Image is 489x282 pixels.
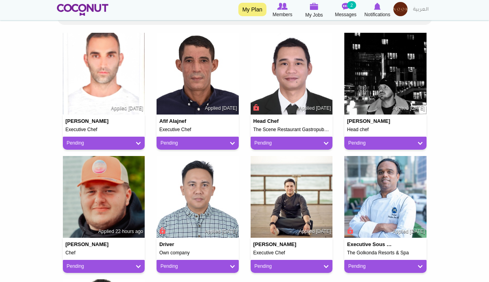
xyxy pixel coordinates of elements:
a: Pending [160,140,235,147]
a: Messages Messages 2 [330,2,362,19]
a: Pending [255,140,329,147]
img: Francesco Fardello's picture [63,33,145,115]
img: Jayson Lustina's picture [251,33,333,115]
a: Notifications Notifications [362,2,393,19]
h5: Chef [66,250,142,256]
h5: Executive Chef [159,127,236,132]
span: Members [272,11,292,19]
a: العربية [409,2,432,18]
img: Hengki Afrizal's picture [157,156,239,238]
a: Pending [160,263,235,270]
h5: Executive Chef [66,127,142,132]
h5: Executive Chef [253,250,330,256]
h4: [PERSON_NAME] [66,242,111,247]
h5: Head chef [347,127,424,132]
span: Messages [335,11,357,19]
small: 2 [347,1,356,9]
span: Notifications [364,11,390,19]
img: Browse Members [277,3,287,10]
img: Evangelos Tzakos's picture [344,33,427,115]
span: Connect to Unlock the Profile [346,227,353,235]
h4: [PERSON_NAME] [347,118,393,124]
a: Pending [67,263,141,270]
img: prakash Rajendran's picture [344,156,427,238]
a: Pending [348,263,423,270]
a: Pending [348,140,423,147]
span: My Jobs [305,11,323,19]
img: Lilian BROSSARD's picture [63,156,145,238]
a: Browse Members Members [267,2,298,19]
a: Pending [67,140,141,147]
a: Pending [255,263,329,270]
h4: Head chef [253,118,299,124]
h5: The Golkonda Resorts & Spa [347,250,424,256]
h4: Driver [159,242,205,247]
h4: Executive Sous Chef [347,242,393,247]
img: Antonis Pechlivanakis's picture [251,156,333,238]
img: Messages [342,3,350,10]
img: My Jobs [310,3,319,10]
img: Home [57,4,109,16]
span: Connect to Unlock the Profile [158,227,165,235]
span: Connect to Unlock the Profile [252,103,259,111]
h5: The Scene Restaurant Gastropub&Lounge By [PERSON_NAME] [253,127,330,132]
img: afif Alajnef's picture [157,33,239,115]
h4: [PERSON_NAME] [253,242,299,247]
a: My Plan [238,3,266,16]
h4: afif Alajnef [159,118,205,124]
h5: Own company [159,250,236,256]
img: Notifications [374,3,381,10]
h4: [PERSON_NAME] [66,118,111,124]
a: My Jobs My Jobs [298,2,330,19]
